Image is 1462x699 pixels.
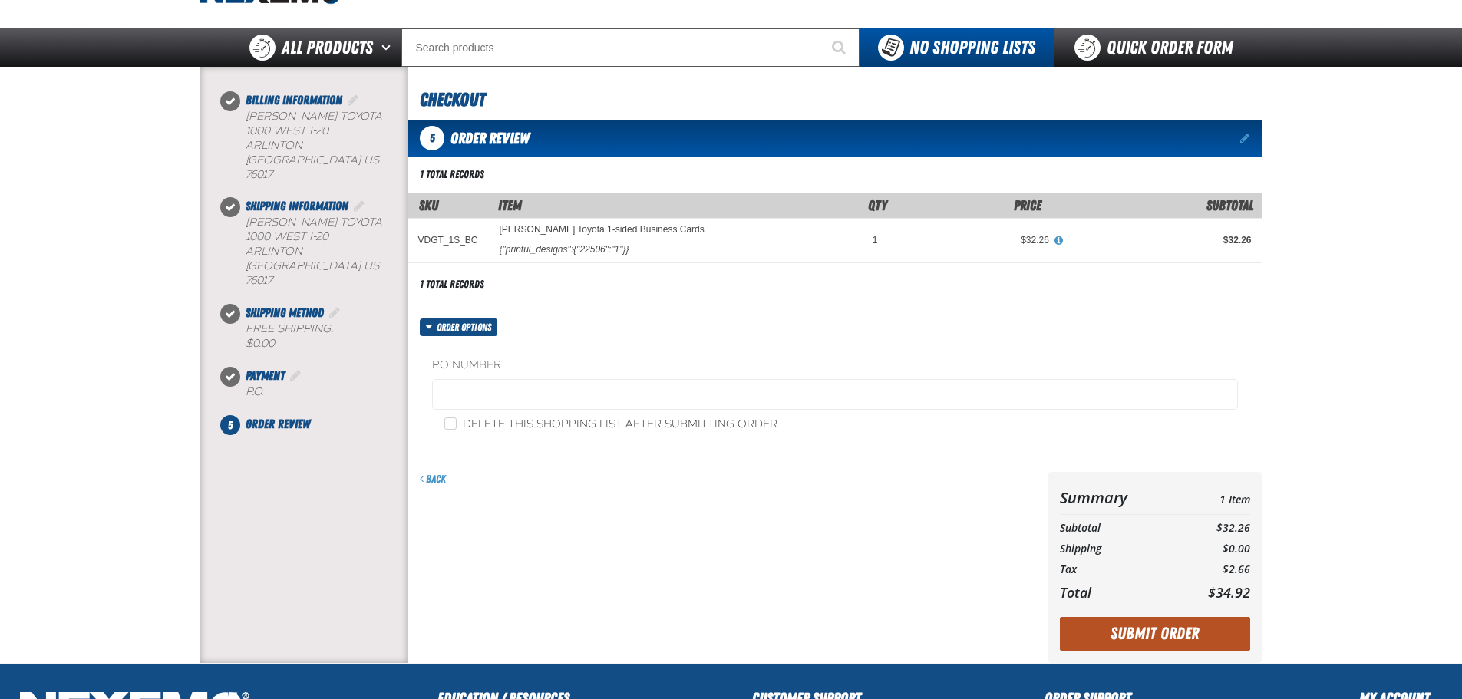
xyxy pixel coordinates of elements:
[909,37,1035,58] span: No Shopping Lists
[246,199,348,213] span: Shipping Information
[860,28,1054,67] button: You do not have available Shopping Lists. Open to Create a New List
[420,473,446,485] a: Back
[420,277,484,292] div: 1 total records
[246,245,302,258] span: ARLINTON
[1060,617,1250,651] button: Submit Order
[444,417,457,430] input: Delete this shopping list after submitting order
[1208,583,1250,602] span: $34.92
[246,153,361,167] span: [GEOGRAPHIC_DATA]
[437,318,497,336] span: Order options
[246,417,310,431] span: Order Review
[364,259,379,272] span: US
[288,368,303,383] a: Edit Payment
[1177,518,1249,539] td: $32.26
[220,415,240,435] span: 5
[1206,197,1253,213] span: Subtotal
[401,28,860,67] input: Search
[1054,28,1262,67] a: Quick Order Form
[246,259,361,272] span: [GEOGRAPHIC_DATA]
[1049,234,1069,248] button: View All Prices for Vandergriff Toyota 1-sided Business Cards
[230,415,408,434] li: Order Review. Step 5 of 5. Not Completed
[500,225,705,236] a: [PERSON_NAME] Toyota 1-sided Business Cards
[230,197,408,303] li: Shipping Information. Step 2 of 5. Completed
[408,219,489,262] td: VDGT_1S_BC
[420,167,484,182] div: 1 total records
[246,337,275,350] strong: $0.00
[420,89,485,110] span: Checkout
[246,230,328,243] span: 1000 West I-20
[246,368,285,383] span: Payment
[1071,234,1252,246] div: $32.26
[1177,559,1249,580] td: $2.66
[1240,133,1252,143] a: Edit items
[420,126,444,150] span: 5
[345,93,361,107] a: Edit Billing Information
[246,124,328,137] span: 1000 West I-20
[327,305,342,320] a: Edit Shipping Method
[282,34,373,61] span: All Products
[500,243,629,256] div: {"printui_designs":{"22506":"1"}}
[899,234,1049,246] div: $32.26
[246,274,272,287] bdo: 76017
[1060,539,1177,559] th: Shipping
[1060,484,1177,511] th: Summary
[450,129,530,147] span: Order Review
[1060,518,1177,539] th: Subtotal
[419,197,438,213] a: SKU
[1014,197,1041,213] span: Price
[868,197,887,213] span: Qty
[1060,559,1177,580] th: Tax
[230,304,408,367] li: Shipping Method. Step 3 of 5. Completed
[432,358,1238,373] label: PO Number
[1060,580,1177,605] th: Total
[246,168,272,181] bdo: 76017
[230,367,408,415] li: Payment. Step 4 of 5. Completed
[246,110,382,123] span: [PERSON_NAME] Toyota
[219,91,408,434] nav: Checkout steps. Current step is Order Review. Step 5 of 5
[246,93,342,107] span: Billing Information
[230,91,408,197] li: Billing Information. Step 1 of 5. Completed
[444,417,777,432] label: Delete this shopping list after submitting order
[376,28,401,67] button: Open All Products pages
[351,199,367,213] a: Edit Shipping Information
[246,139,302,152] span: ARLINTON
[246,322,408,351] div: Free Shipping:
[364,153,379,167] span: US
[246,385,408,400] div: P.O.
[1177,484,1249,511] td: 1 Item
[246,216,382,229] span: [PERSON_NAME] Toyota
[498,197,522,213] span: Item
[873,235,878,246] span: 1
[1177,539,1249,559] td: $0.00
[420,318,498,336] button: Order options
[821,28,860,67] button: Start Searching
[246,305,324,320] span: Shipping Method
